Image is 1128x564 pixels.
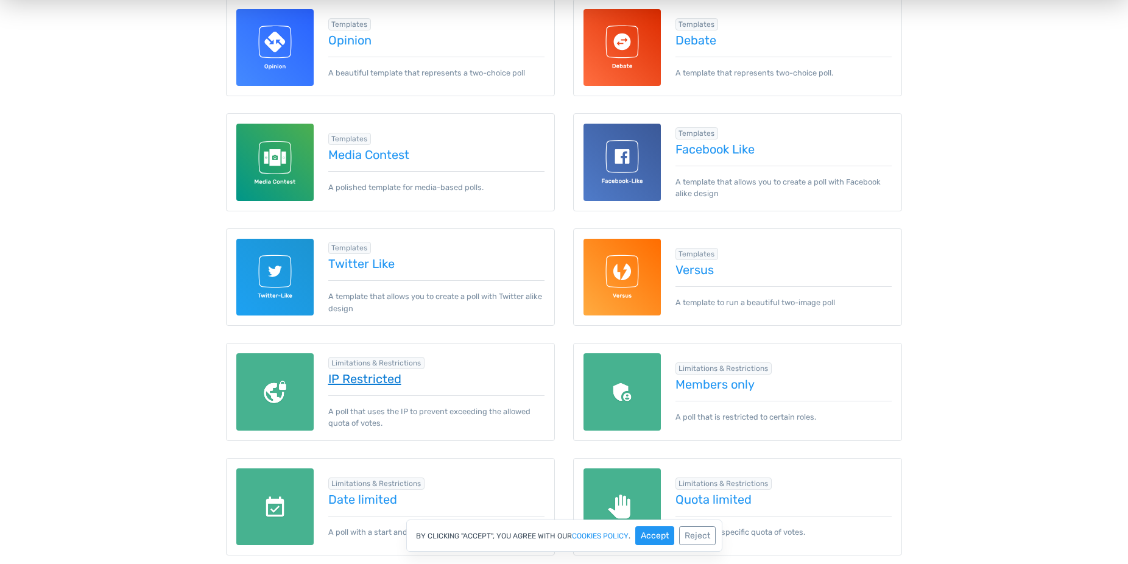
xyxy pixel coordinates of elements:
[675,362,772,375] span: Browse all in Limitations & Restrictions
[675,143,892,156] a: Facebook Like
[583,468,661,546] img: quota-limited.png
[675,263,892,277] a: Versus
[328,242,372,254] span: Browse all in Templates
[328,280,545,314] p: A template that allows you to create a poll with Twitter alike design
[328,257,545,270] a: Twitter Like
[328,18,372,30] span: Browse all in Templates
[236,9,314,86] img: opinion-template-for-totalpoll.svg
[328,395,545,429] p: A poll that uses the IP to prevent exceeding the allowed quota of votes.
[675,248,719,260] span: Browse all in Templates
[675,166,892,199] p: A template that allows you to create a poll with Facebook alike design
[675,57,892,79] p: A template that represents two-choice poll.
[675,401,892,423] p: A poll that is restricted to certain roles.
[583,353,661,431] img: members-only.png
[675,493,892,506] a: Quota limited
[236,468,314,546] img: date-limited.png
[675,286,892,308] p: A template to run a beautiful two-image poll
[328,148,545,161] a: Media Contest
[635,526,674,545] button: Accept
[328,372,545,386] a: IP Restricted
[675,378,892,391] a: Members only
[328,357,425,369] span: Browse all in Limitations & Restrictions
[328,493,545,506] a: Date limited
[583,9,661,86] img: debate-template-for-totalpoll.svg
[328,516,545,538] p: A poll with a start and end date.
[406,520,722,552] div: By clicking "Accept", you agree with our .
[675,127,719,139] span: Browse all in Templates
[328,478,425,490] span: Browse all in Limitations & Restrictions
[675,516,892,538] p: A poll with a specific quota of votes.
[328,171,545,193] p: A polished template for media-based polls.
[236,353,314,431] img: ip-restricted.png
[679,526,716,545] button: Reject
[675,18,719,30] span: Browse all in Templates
[583,239,661,316] img: versus-template-for-totalpoll.svg
[675,478,772,490] span: Browse all in Limitations & Restrictions
[675,33,892,47] a: Debate
[236,239,314,316] img: twitter-like-template-for-totalpoll.svg
[328,33,545,47] a: Opinion
[328,57,545,79] p: A beautiful template that represents a two-choice poll
[236,124,314,201] img: media-contest-template-for-totalpoll.svg
[328,133,372,145] span: Browse all in Templates
[583,124,661,201] img: facebook-like-template-for-totalpoll.svg
[572,532,629,540] a: cookies policy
